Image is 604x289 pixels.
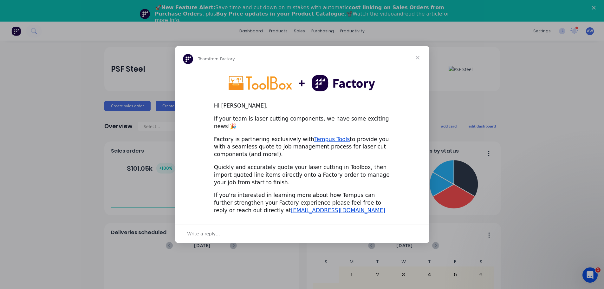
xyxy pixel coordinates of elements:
[291,207,385,213] a: [EMAIL_ADDRESS][DOMAIN_NAME]
[175,225,429,243] div: Open conversation and reply
[214,164,390,186] div: Quickly and accurately quote your laser cutting in Toolbox, then import quoted line items directl...
[314,136,350,142] a: Tempus Tools
[216,11,345,17] b: Buy Price updates in your Product Catalogue
[214,115,390,130] div: If your team is laser cutting components, we have some exciting news!🎉
[155,4,454,23] div: 🚀 Save time and cut down on mistakes with automatic , plus .📽️ and for more info.
[592,6,598,10] div: Close
[161,4,216,10] b: New Feature Alert:
[209,56,235,61] span: from Factory
[214,136,390,158] div: Factory is partnering exclusively with to provide you with a seamless quote to job management pro...
[406,46,429,69] span: Close
[214,192,390,214] div: If you're interested in learning more about how Tempus can further strengthen your Factory experi...
[198,56,209,61] span: Team
[140,9,150,19] img: Profile image for Team
[403,11,442,17] a: read the article
[187,230,220,238] span: Write a reply…
[214,102,390,110] div: Hi [PERSON_NAME],
[183,54,193,64] img: Profile image for Team
[353,11,394,17] a: Watch the video
[155,4,444,17] b: cost linking on Sales Orders from Purchase Orders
